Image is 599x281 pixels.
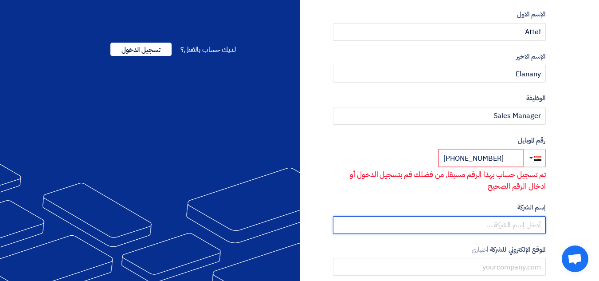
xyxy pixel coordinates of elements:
[333,9,546,20] label: الإسم الاول
[333,169,546,192] p: تم تسجيل حساب بهذا الرقم مسبقا, من فضلك قم بتسجيل الدخول أو ادخال الرقم الصحيح
[333,258,546,276] input: yourcompany.com
[333,93,546,103] label: الوظيفة
[333,51,546,62] label: الإسم الاخير
[333,65,546,83] input: أدخل الإسم الاخير ...
[110,43,172,56] span: تسجيل الدخول
[438,149,524,167] input: أدخل رقم الموبايل ...
[472,245,489,254] span: أختياري
[333,107,546,125] input: أدخل الوظيفة ...
[333,216,546,234] input: أدخل إسم الشركة ...
[333,202,546,213] label: إسم الشركة
[333,245,546,255] label: الموقع الإلكتروني للشركة
[562,245,588,272] a: Open chat
[333,135,546,146] label: رقم الموبايل
[333,23,546,41] input: أدخل الإسم الاول ...
[180,44,236,55] span: لديك حساب بالفعل؟
[110,44,172,55] a: تسجيل الدخول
